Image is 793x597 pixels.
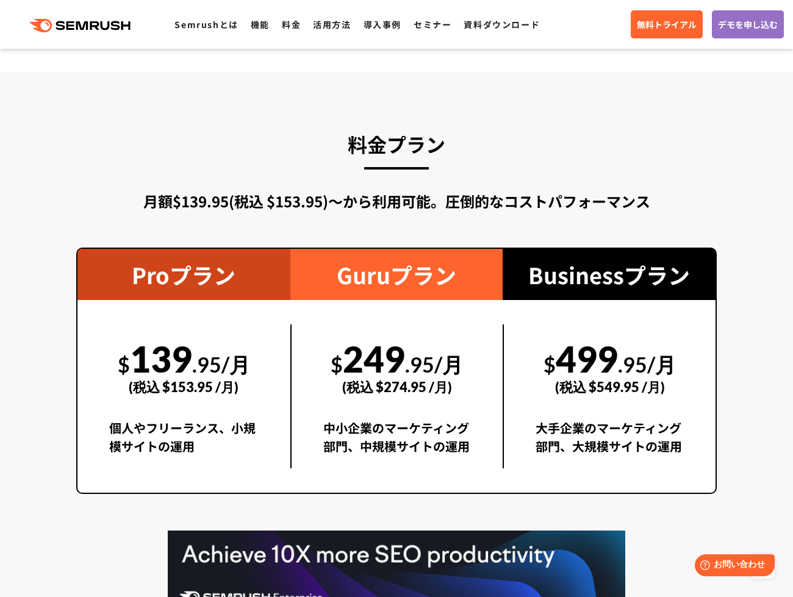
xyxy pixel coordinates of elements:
a: 無料トライアル [631,10,703,38]
a: 料金 [282,18,301,30]
a: 導入事例 [364,18,401,30]
span: .95/月 [618,352,676,377]
a: セミナー [414,18,451,30]
iframe: Help widget launcher [684,549,780,584]
h3: 料金プラン [76,127,717,160]
a: 活用方法 [313,18,351,30]
span: $ [544,352,556,377]
div: 個人やフリーランス、小規模サイトの運用 [109,419,259,468]
div: 中小企業のマーケティング部門、中規模サイトの運用 [323,419,472,468]
a: 機能 [251,18,270,30]
span: デモを申し込む [718,18,778,31]
div: Guruプラン [290,249,503,300]
span: 無料トライアル [637,18,697,31]
span: $ [118,352,130,377]
a: デモを申し込む [712,10,784,38]
span: .95/月 [192,352,250,377]
span: .95/月 [405,352,463,377]
div: 139 [109,324,259,409]
div: 249 [323,324,472,409]
div: (税込 $153.95 /月) [109,365,259,409]
div: Businessプラン [503,249,716,300]
div: 大手企業のマーケティング部門、大規模サイトの運用 [536,419,684,468]
div: (税込 $549.95 /月) [536,365,684,409]
a: 資料ダウンロード [464,18,540,30]
div: (税込 $274.95 /月) [323,365,472,409]
span: $ [331,352,343,377]
div: 499 [536,324,684,409]
div: Proプラン [77,249,290,300]
a: Semrushとは [174,18,238,30]
div: 月額$139.95(税込 $153.95)〜から利用可能。圧倒的なコストパフォーマンス [76,190,717,212]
